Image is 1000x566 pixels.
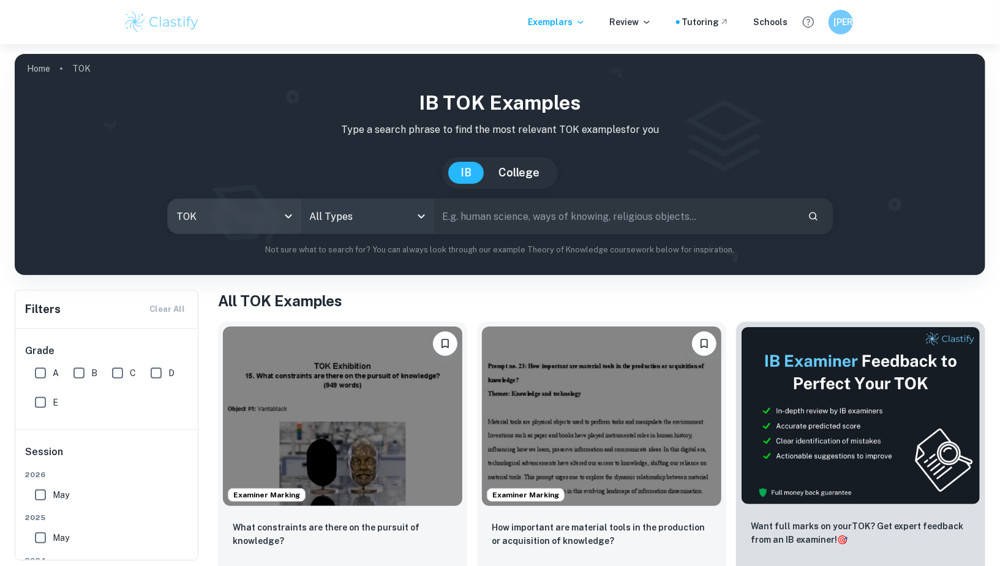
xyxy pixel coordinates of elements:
[24,123,976,137] p: Type a search phrase to find the most relevant TOK examples for you
[24,88,976,118] h1: IB TOK examples
[754,15,788,29] a: Schools
[682,15,729,29] a: Tutoring
[25,512,189,523] span: 2025
[829,10,853,34] button: [PERSON_NAME]
[91,366,97,380] span: B
[15,54,985,275] img: profile cover
[233,521,453,548] p: What constraints are there on the pursuit of knowledge?
[741,326,980,505] img: Thumbnail
[25,469,189,480] span: 2026
[798,12,819,32] button: Help and Feedback
[751,519,971,546] p: Want full marks on your TOK ? Get expert feedback from an IB examiner!
[25,344,189,358] h6: Grade
[837,535,848,545] span: 🎯
[72,62,91,75] p: TOK
[53,488,69,502] span: May
[27,60,50,77] a: Home
[833,15,848,29] h6: [PERSON_NAME]
[301,199,433,233] div: All Types
[25,301,61,318] h6: Filters
[223,326,462,506] img: TOK Exhibition example thumbnail: What constraints are there on the pursui
[487,489,564,500] span: Examiner Marking
[24,244,976,256] p: Not sure what to search for? You can always look through our example Theory of Knowledge coursewo...
[803,206,824,227] button: Search
[492,521,712,548] p: How important are material tools in the production or acquisition of knowledge?
[53,396,58,409] span: E
[486,162,552,184] button: College
[482,326,721,506] img: TOK Exhibition example thumbnail: How important are material tools in the
[53,366,59,380] span: A
[433,331,457,356] button: Bookmark
[434,199,798,233] input: E.g. human science, ways of knowing, religious objects...
[692,331,716,356] button: Bookmark
[53,531,69,545] span: May
[528,15,585,29] p: Exemplars
[610,15,652,29] p: Review
[448,162,484,184] button: IB
[168,366,175,380] span: D
[25,445,189,469] h6: Session
[25,555,189,566] span: 2024
[130,366,136,380] span: C
[123,10,201,34] img: Clastify logo
[218,290,985,312] h1: All TOK Examples
[228,489,305,500] span: Examiner Marking
[168,199,300,233] div: TOK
